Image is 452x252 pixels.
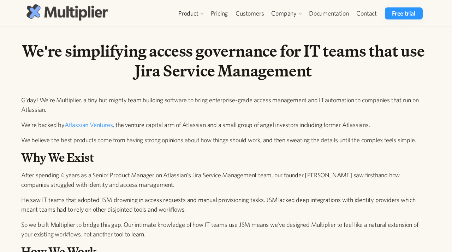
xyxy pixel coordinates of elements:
[175,7,207,19] div: Product
[21,120,426,130] p: We're backed by , the venture capital arm of Atlassian and a small group of angel investors inclu...
[21,95,426,114] p: G'day! We're Multiplier, a tiny but mighty team building software to bring enterprise-grade acces...
[271,9,297,18] div: Company
[21,150,426,165] h2: Why We Exist
[385,7,423,19] a: Free trial
[21,41,426,81] h1: We're simplifying access governance for IT teams that use Jira Service Management
[21,195,426,214] p: He saw IT teams that adopted JSM drowning in access requests and manual provisioning tasks. JSM l...
[207,7,232,19] a: Pricing
[352,7,381,19] a: Contact
[305,7,352,19] a: Documentation
[21,135,426,145] p: We believe the best products come from having strong opinions about how things should work, and t...
[178,9,198,18] div: Product
[268,7,305,19] div: Company
[21,170,426,189] p: After spending 4 years as a Senior Product Manager on Atlassian's Jira Service Management team, o...
[65,121,113,128] a: Atlassian Ventures
[232,7,268,19] a: Customers
[21,220,426,239] p: So we built Multiplier to bridge this gap. Our intimate knowledge of how IT teams use JSM means w...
